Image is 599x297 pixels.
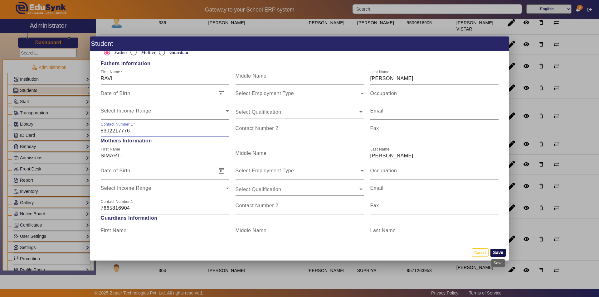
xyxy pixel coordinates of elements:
input: Last Name [370,229,499,237]
input: Email [370,187,499,194]
mat-label: Contact Number 1 [101,200,133,204]
button: Cancel [472,248,489,257]
label: Guardian [168,50,188,55]
mat-label: Contact Number 2 [236,126,279,131]
input: Last Name [370,152,499,160]
mat-label: Middle Name [236,151,267,156]
button: Save [490,249,506,257]
mat-label: Last Name [370,147,389,151]
span: Select Employment Type [236,92,361,100]
input: First Name [101,152,229,160]
mat-label: Select Income Range [101,185,151,191]
span: Mothers Information [97,137,502,145]
mat-label: Contact Number 1 [101,122,133,127]
mat-label: Date of Birth [101,91,130,96]
mat-label: First Name [101,147,120,151]
input: Fax [370,127,499,135]
mat-label: Occupation [370,168,397,173]
mat-label: Last Name [370,70,389,74]
button: Open calendar [214,241,229,256]
button: Open calendar [214,163,229,178]
input: Contact Number 2 [236,204,364,212]
input: Occupation [370,170,499,177]
input: First Name [101,229,229,237]
h1: Student [90,36,509,51]
input: Middle Name [236,229,364,237]
mat-label: Select Employment Type [236,168,294,173]
mat-label: Date of Birth [101,168,130,173]
input: Middle Name [236,75,364,82]
input: Email [370,110,499,117]
mat-label: Select Income Range [101,108,151,113]
mat-label: Middle Name [236,228,267,233]
mat-label: First Name [101,70,120,74]
mat-label: Email [370,108,384,113]
mat-label: First Name [101,228,127,233]
mat-label: Email [370,185,384,191]
input: Last Name [370,75,499,82]
mat-label: Contact Number 2 [236,203,279,208]
input: Fax [370,204,499,212]
mat-label: Fax [370,203,379,208]
div: Save [491,259,505,267]
input: Contact Number 1 [101,127,229,135]
input: Date of Birth [101,92,213,100]
input: Middle Name [236,152,364,160]
mat-label: Fax [370,126,379,131]
input: Contact Number 2 [236,127,364,135]
label: Mother [140,50,156,55]
label: Father [113,50,128,55]
button: Open calendar [214,86,229,101]
input: Occupation [370,92,499,100]
span: Select Employment Type [236,170,361,177]
span: Guardians Information [97,214,502,222]
input: Contact Number 1 [101,204,229,212]
input: Date of Birth [101,170,213,177]
span: Select Income Range [101,187,226,194]
span: Fathers Information [97,60,502,67]
mat-label: Last Name [370,228,396,233]
mat-label: Middle Name [236,73,267,79]
mat-label: Select Employment Type [236,91,294,96]
input: First Name [101,75,229,82]
mat-label: Occupation [370,91,397,96]
span: Select Income Range [101,110,226,117]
